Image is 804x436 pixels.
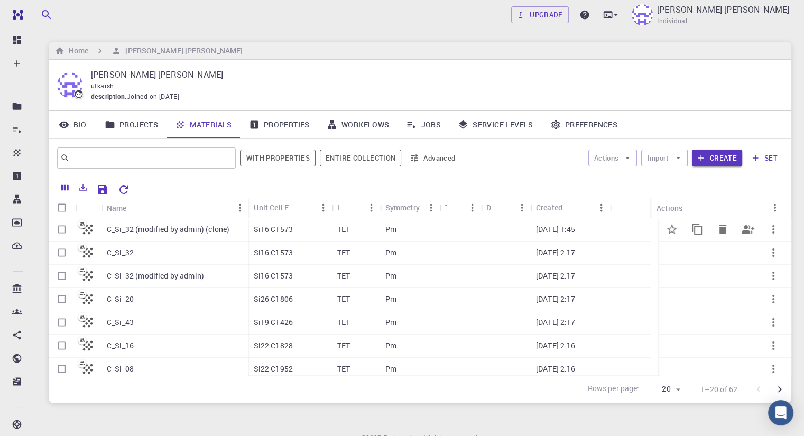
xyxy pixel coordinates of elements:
p: TET [337,271,350,281]
button: Set default [659,217,685,242]
button: Share [735,217,761,242]
span: Joined on [DATE] [127,91,179,102]
button: set [746,150,783,166]
h6: Home [64,45,88,57]
button: Sort [298,199,315,216]
a: Projects [96,111,167,138]
span: Support [21,7,59,17]
div: Unit Cell Formula [254,197,298,218]
div: Name [107,198,127,218]
p: C_Si_32 [107,247,134,258]
button: Menu [766,199,783,216]
a: Bio [49,111,96,138]
p: Pm [385,271,396,281]
p: Pm [385,224,396,235]
p: Si19 C1426 [254,317,293,328]
button: Copy [685,217,710,242]
p: [DATE] 2:16 [536,364,576,374]
a: Preferences [542,111,626,138]
div: Icon [75,198,101,218]
button: Menu [423,199,440,216]
span: Show only materials with calculated properties [240,150,316,166]
button: Sort [127,199,144,216]
div: Default [486,197,497,218]
p: Pm [385,317,396,328]
p: 1–20 of 62 [700,384,738,395]
div: Actions [651,198,783,218]
p: [DATE] 2:17 [536,247,576,258]
a: Service Levels [449,111,542,138]
button: Advanced [405,150,460,166]
div: Name [101,198,248,218]
button: Export [74,179,92,196]
h6: [PERSON_NAME] [PERSON_NAME] [121,45,243,57]
div: Symmetry [385,197,420,218]
p: C_Si_20 [107,294,134,304]
div: Created [531,197,610,218]
p: C_Si_43 [107,317,134,328]
p: [DATE] 2:17 [536,294,576,304]
p: TET [337,294,350,304]
p: Pm [385,340,396,351]
button: Save Explorer Settings [92,179,113,200]
div: Tags [445,197,447,218]
p: [DATE] 2:16 [536,340,576,351]
p: Si16 C1573 [254,247,293,258]
p: C_Si_32 (modified by admin) (clone) [107,224,229,235]
button: Menu [363,199,380,216]
button: Menu [593,199,610,216]
button: Columns [56,179,74,196]
div: Lattice [332,197,380,218]
div: Default [481,197,531,218]
p: TET [337,247,350,258]
button: Actions [588,150,637,166]
button: Menu [514,199,531,216]
p: TET [337,224,350,235]
p: Rows per page: [587,383,639,395]
img: logo [8,10,23,20]
button: With properties [240,150,316,166]
a: Jobs [398,111,449,138]
p: C_Si_16 [107,340,134,351]
div: Actions [657,198,682,218]
p: [DATE] 2:17 [536,271,576,281]
p: C_Si_32 (modified by admin) [107,271,204,281]
button: Sort [562,199,579,216]
button: Menu [464,199,481,216]
span: Individual [657,16,687,26]
button: Sort [447,199,464,216]
p: Pm [385,364,396,374]
p: C_Si_08 [107,364,134,374]
p: TET [337,317,350,328]
p: Pm [385,294,396,304]
div: Tags [440,197,481,218]
button: Delete [710,217,735,242]
p: Si16 C1573 [254,224,293,235]
p: Si22 C1952 [254,364,293,374]
p: TET [337,340,350,351]
a: Materials [167,111,241,138]
button: Menu [315,199,332,216]
div: Open Intercom Messenger [768,400,793,425]
img: Utkarsh Pratiush [632,4,653,25]
p: Si26 C1806 [254,294,293,304]
p: Pm [385,247,396,258]
div: 20 [644,382,683,397]
a: Upgrade [511,6,569,23]
a: Workflows [318,111,398,138]
p: Si16 C1573 [254,271,293,281]
button: Reset Explorer Settings [113,179,134,200]
button: Create [692,150,742,166]
p: TET [337,364,350,374]
button: Sort [497,199,514,216]
p: Si22 C1828 [254,340,293,351]
button: Go to next page [769,379,790,400]
button: Entire collection [320,150,401,166]
p: [PERSON_NAME] [PERSON_NAME] [657,3,789,16]
p: [DATE] 1:45 [536,224,576,235]
p: [DATE] 2:17 [536,317,576,328]
div: Lattice [337,197,346,218]
button: Menu [232,199,248,216]
button: Sort [346,199,363,216]
div: Symmetry [380,197,440,218]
